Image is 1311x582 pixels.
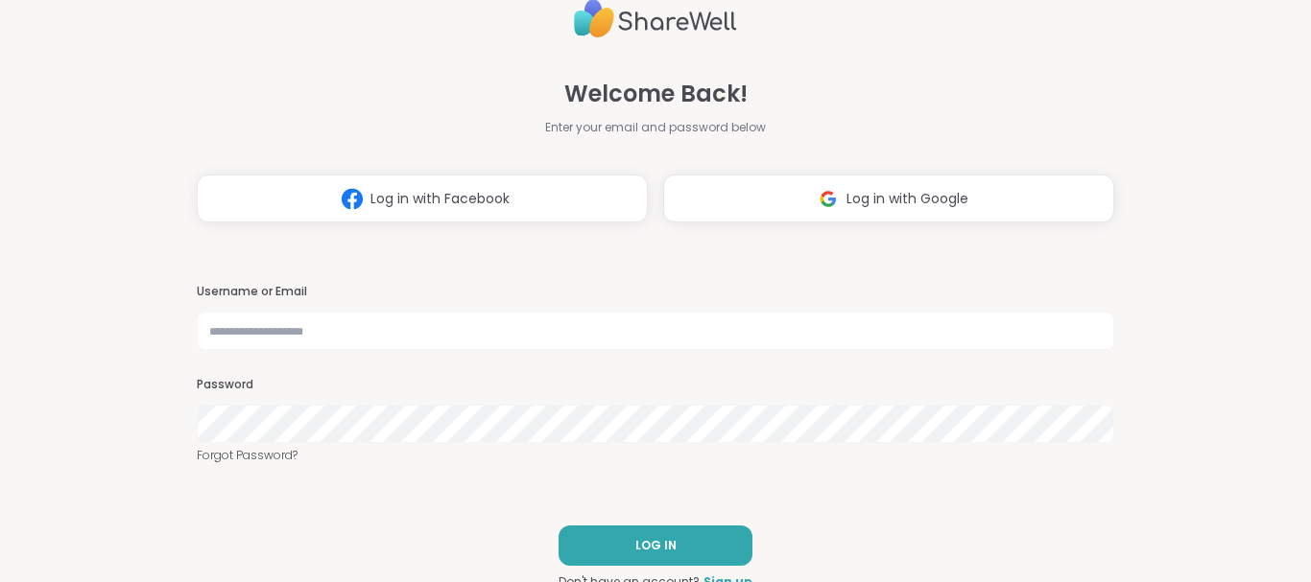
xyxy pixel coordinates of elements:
[564,77,748,111] span: Welcome Back!
[663,175,1114,222] button: Log in with Google
[197,447,1114,464] a: Forgot Password?
[810,181,846,217] img: ShareWell Logomark
[545,119,766,136] span: Enter your email and password below
[197,377,1114,393] h3: Password
[370,189,510,209] span: Log in with Facebook
[197,284,1114,300] h3: Username or Email
[197,175,648,222] button: Log in with Facebook
[846,189,968,209] span: Log in with Google
[334,181,370,217] img: ShareWell Logomark
[559,525,752,566] button: LOG IN
[635,537,677,554] span: LOG IN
